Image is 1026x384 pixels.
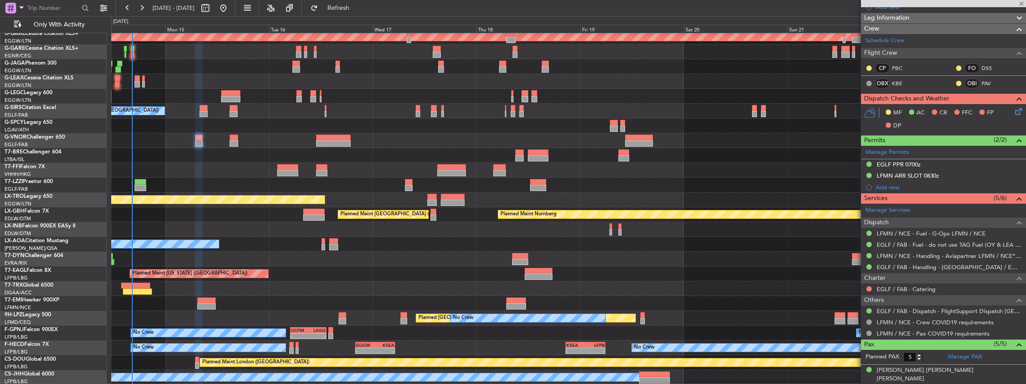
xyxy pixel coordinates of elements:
[4,297,22,303] span: T7-EMI
[4,75,74,81] a: G-LEAXCessna Citation XLS
[877,366,1022,384] div: [PERSON_NAME] [PERSON_NAME] [PERSON_NAME]
[877,241,1022,249] a: EGLF / FAB - Fuel - do not use TAG Fuel (OY & LEA only) EGLF / FAB
[4,90,52,96] a: G-LEGCLegacy 600
[787,25,891,33] div: Sun 21
[291,333,308,339] div: -
[4,179,23,184] span: T7-LZZI
[4,149,61,155] a: T7-BREChallenger 604
[4,230,31,237] a: EDLW/DTM
[4,105,56,110] a: G-SIRSCitation Excel
[994,339,1007,349] span: (5/5)
[4,186,28,192] a: EGLF/FAB
[4,194,24,199] span: LX-TRO
[876,3,1022,11] div: Add new
[4,90,24,96] span: G-LEGC
[4,245,57,252] a: [PERSON_NAME]/QSA
[476,25,580,33] div: Thu 18
[306,1,360,15] button: Refresh
[4,209,24,214] span: LX-GBH
[309,333,326,339] div: -
[23,22,95,28] span: Only With Activity
[877,172,939,179] div: LFMN ARR SLOT 0830z
[684,25,787,33] div: Sat 20
[27,1,79,15] input: Trip Number
[566,342,585,348] div: KSEA
[864,94,949,104] span: Dispatch Checks and Weather
[4,283,23,288] span: T7-TRX
[4,61,57,66] a: G-JAGAPhenom 300
[859,326,879,340] div: No Crew
[876,183,1022,191] div: Add new
[4,253,25,258] span: T7-DYN
[864,24,879,34] span: Crew
[4,312,51,318] a: 9H-LPZLegacy 500
[877,285,935,293] a: EGLF / FAB - Catering
[864,135,885,146] span: Permits
[4,363,28,370] a: LFPB/LBG
[269,25,373,33] div: Tue 16
[982,79,1002,87] a: PAV
[132,267,248,280] div: Planned Maint [US_STATE] ([GEOGRAPHIC_DATA])
[4,342,24,347] span: F-HECD
[994,193,1007,203] span: (5/6)
[4,238,25,244] span: LX-AOA
[4,141,28,148] a: EGLF/FAB
[4,327,58,332] a: F-GPNJFalcon 900EX
[864,340,874,350] span: Pax
[133,341,154,354] div: No Crew
[500,208,556,221] div: Planned Maint Nurnberg
[4,135,26,140] span: G-VNOR
[165,25,269,33] div: Mon 15
[877,319,994,326] a: LFMN / NCE - Crew COVID19 requirements
[939,109,947,118] span: CR
[4,179,53,184] a: T7-LZZIPraetor 600
[320,5,357,11] span: Refresh
[4,164,20,170] span: T7-FFI
[865,36,904,45] a: Schedule Crew
[4,82,31,89] a: EGGW/LTN
[4,334,28,340] a: LFPB/LBG
[877,230,986,237] a: LFMN / NCE - Fuel - G-Ops LFMN / NCE
[4,194,52,199] a: LX-TROLegacy 650
[4,297,59,303] a: T7-EMIHawker 900XP
[4,61,25,66] span: G-JAGA
[877,161,921,168] div: EGLF PPR 0700z
[4,312,22,318] span: 9H-LPZ
[566,348,585,353] div: -
[4,371,54,377] a: CS-JHHGlobal 6000
[340,208,482,221] div: Planned Maint [GEOGRAPHIC_DATA] ([GEOGRAPHIC_DATA])
[864,273,886,284] span: Charter
[586,342,604,348] div: LFPB
[4,135,65,140] a: G-VNORChallenger 650
[309,327,326,333] div: LSGG
[133,326,154,340] div: No Crew
[4,112,28,118] a: EGLF/FAB
[4,319,30,326] a: LFMD/CEQ
[4,75,24,81] span: G-LEAX
[864,13,909,23] span: Leg Information
[4,223,22,229] span: LX-INB
[580,25,684,33] div: Fri 19
[965,79,979,88] div: OBI
[586,348,604,353] div: -
[4,268,51,273] a: T7-EAGLFalcon 8X
[4,46,78,51] a: G-GARECessna Citation XLS+
[4,215,31,222] a: EDLW/DTM
[864,48,897,58] span: Flight Crew
[634,341,655,354] div: No Crew
[917,109,925,118] span: AC
[4,97,31,104] a: EGGW/LTN
[4,357,26,362] span: CS-DOU
[864,218,889,228] span: Dispatch
[4,31,78,36] a: G-GAALCessna Citation XLS+
[356,342,375,348] div: EGGW
[4,289,32,296] a: DGAA/ACC
[453,311,474,325] div: No Crew
[10,17,97,32] button: Only With Activity
[4,349,28,355] a: LFPB/LBG
[4,38,31,44] a: EGGW/LTN
[4,171,31,178] a: VHHH/HKG
[994,135,1007,144] span: (2/2)
[865,206,910,215] a: Manage Services
[4,327,24,332] span: F-GPNJ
